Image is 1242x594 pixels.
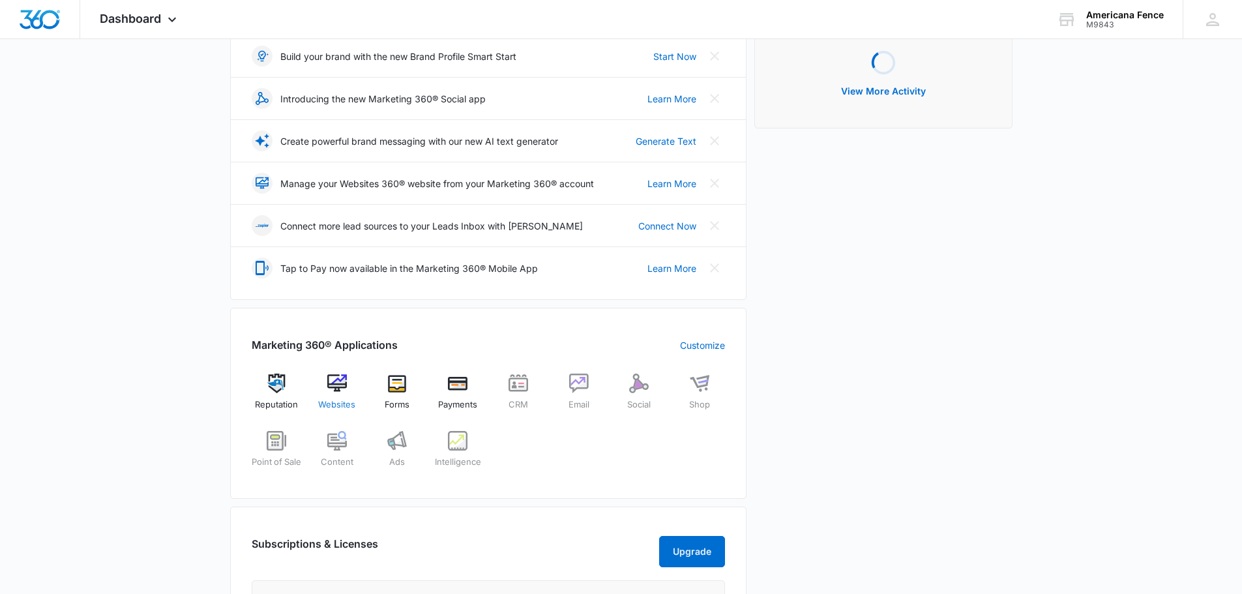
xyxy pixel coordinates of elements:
[680,338,725,352] a: Customize
[372,374,422,421] a: Forms
[653,50,696,63] a: Start Now
[100,12,161,25] span: Dashboard
[647,177,696,190] a: Learn More
[494,374,544,421] a: CRM
[638,219,696,233] a: Connect Now
[689,398,710,411] span: Shop
[252,337,398,353] h2: Marketing 360® Applications
[255,398,298,411] span: Reputation
[252,456,301,469] span: Point of Sale
[614,374,664,421] a: Social
[647,261,696,275] a: Learn More
[389,456,405,469] span: Ads
[627,398,651,411] span: Social
[509,398,528,411] span: CRM
[312,374,362,421] a: Websites
[280,261,538,275] p: Tap to Pay now available in the Marketing 360® Mobile App
[704,173,725,194] button: Close
[252,431,302,478] a: Point of Sale
[647,92,696,106] a: Learn More
[280,219,583,233] p: Connect more lead sources to your Leads Inbox with [PERSON_NAME]
[321,456,353,469] span: Content
[252,374,302,421] a: Reputation
[1086,10,1164,20] div: account name
[318,398,355,411] span: Websites
[828,76,939,107] button: View More Activity
[280,177,594,190] p: Manage your Websites 360® website from your Marketing 360® account
[435,456,481,469] span: Intelligence
[280,92,486,106] p: Introducing the new Marketing 360® Social app
[438,398,477,411] span: Payments
[704,215,725,236] button: Close
[433,374,483,421] a: Payments
[704,130,725,151] button: Close
[252,536,378,562] h2: Subscriptions & Licenses
[280,134,558,148] p: Create powerful brand messaging with our new AI text generator
[372,431,422,478] a: Ads
[569,398,589,411] span: Email
[433,431,483,478] a: Intelligence
[312,431,362,478] a: Content
[675,374,725,421] a: Shop
[704,46,725,67] button: Close
[704,258,725,278] button: Close
[704,88,725,109] button: Close
[280,50,516,63] p: Build your brand with the new Brand Profile Smart Start
[636,134,696,148] a: Generate Text
[1086,20,1164,29] div: account id
[554,374,604,421] a: Email
[659,536,725,567] button: Upgrade
[385,398,409,411] span: Forms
